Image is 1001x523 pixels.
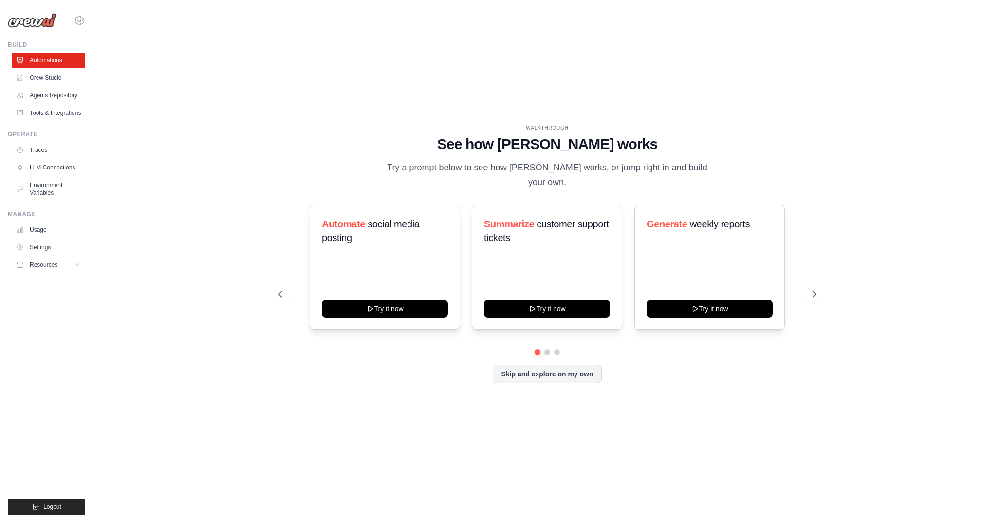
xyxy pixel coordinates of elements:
[30,261,57,269] span: Resources
[322,219,365,229] span: Automate
[8,131,85,138] div: Operate
[8,499,85,515] button: Logout
[12,160,85,175] a: LLM Connections
[12,88,85,103] a: Agents Repository
[12,105,85,121] a: Tools & Integrations
[484,219,534,229] span: Summarize
[322,219,420,243] span: social media posting
[322,300,448,318] button: Try it now
[689,219,749,229] span: weekly reports
[278,124,816,131] div: WALKTHROUGH
[12,53,85,68] a: Automations
[8,210,85,218] div: Manage
[647,300,773,318] button: Try it now
[12,70,85,86] a: Crew Studio
[484,300,610,318] button: Try it now
[12,177,85,201] a: Environment Variables
[8,13,56,28] img: Logo
[12,240,85,255] a: Settings
[8,41,85,49] div: Build
[12,222,85,238] a: Usage
[278,135,816,153] h1: See how [PERSON_NAME] works
[12,142,85,158] a: Traces
[384,161,711,189] p: Try a prompt below to see how [PERSON_NAME] works, or jump right in and build your own.
[12,257,85,273] button: Resources
[484,219,609,243] span: customer support tickets
[43,503,61,511] span: Logout
[493,365,601,383] button: Skip and explore on my own
[647,219,687,229] span: Generate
